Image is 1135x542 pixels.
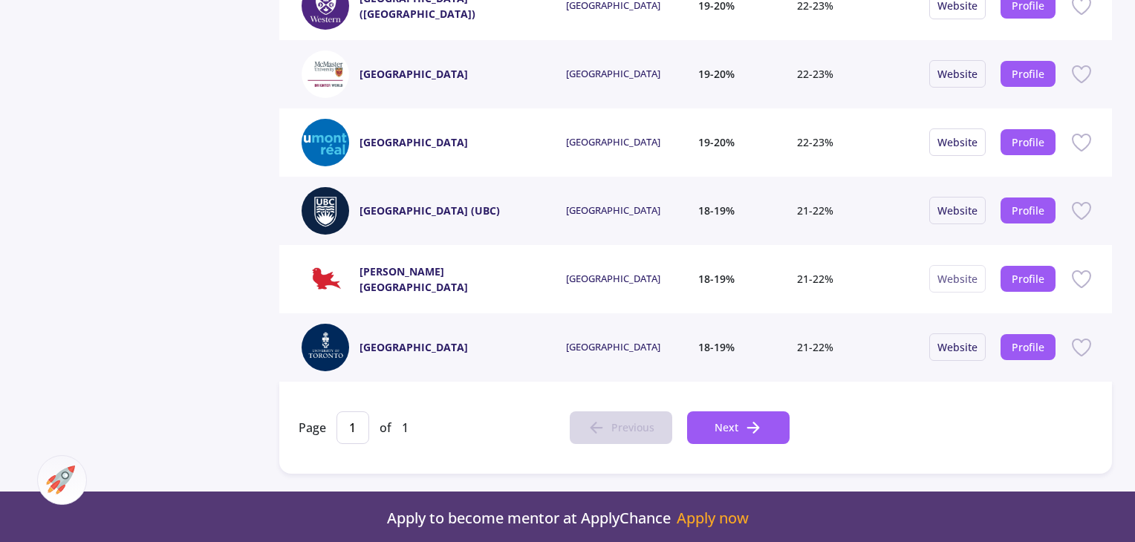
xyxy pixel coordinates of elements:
a: Profile [1012,340,1044,354]
a: Profile [1012,135,1044,149]
a: [GEOGRAPHIC_DATA] [360,66,468,82]
a: [GEOGRAPHIC_DATA] (UBC) [360,203,500,218]
img: ac-market [46,466,75,494]
a: Apply now [677,509,749,527]
button: Website [929,333,986,361]
button: Profile [1001,129,1056,155]
a: Profile [1012,67,1044,81]
button: Next [687,411,790,444]
a: Profile [1012,272,1044,286]
span: 18-19% [698,203,735,218]
span: 18-19% [698,271,735,287]
span: 1 [402,419,409,436]
span: [GEOGRAPHIC_DATA] [566,135,660,150]
button: Website [929,265,986,293]
span: Page [299,419,326,436]
span: 19-20% [698,134,735,150]
a: Website [937,340,978,354]
button: Previous [570,411,672,444]
span: 18-19% [698,339,735,355]
a: [GEOGRAPHIC_DATA] [360,339,468,355]
span: Next [715,419,738,435]
span: 21-22% [797,203,833,218]
span: 21-22% [797,339,833,355]
button: Profile [1001,334,1056,360]
button: Profile [1001,266,1056,292]
button: Profile [1001,61,1056,87]
span: [GEOGRAPHIC_DATA] [566,340,660,355]
a: [PERSON_NAME][GEOGRAPHIC_DATA] [360,264,548,295]
span: [GEOGRAPHIC_DATA] [566,272,660,287]
a: Profile [1012,203,1044,218]
span: 21-22% [797,271,833,287]
button: Website [929,197,986,224]
a: Website [937,203,978,218]
button: Website [929,128,986,156]
a: Website [937,272,978,286]
button: Website [929,60,986,88]
button: Profile [1001,197,1056,223]
span: of [380,419,391,436]
span: 19-20% [698,66,735,82]
a: Website [937,67,978,81]
span: 22-23% [797,66,833,82]
a: [GEOGRAPHIC_DATA] [360,134,468,150]
span: [GEOGRAPHIC_DATA] [566,203,660,218]
span: Previous [611,419,654,435]
span: [GEOGRAPHIC_DATA] [566,67,660,82]
span: 22-23% [797,134,833,150]
a: Website [937,135,978,149]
